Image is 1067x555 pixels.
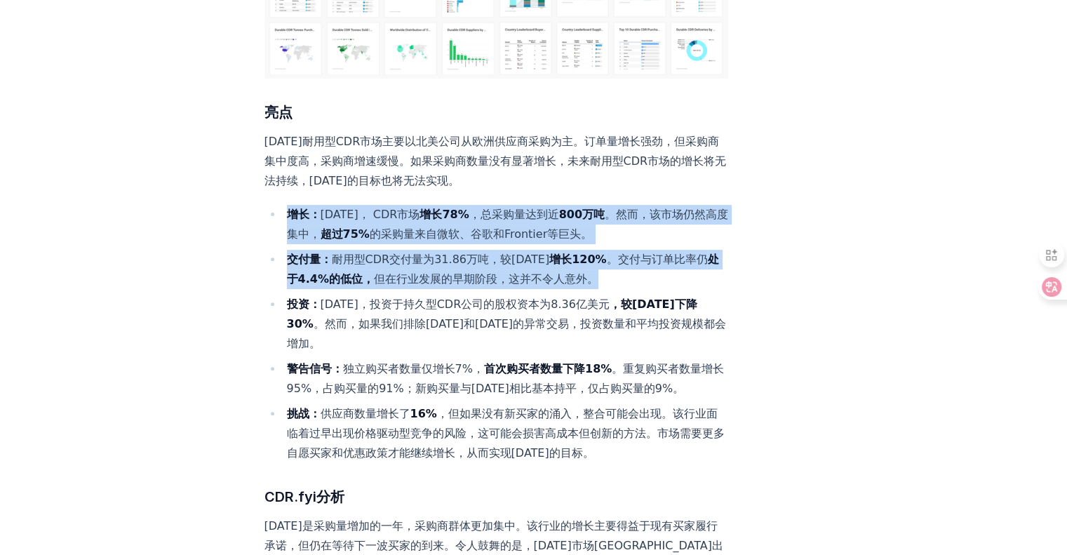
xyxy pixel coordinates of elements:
[332,253,550,266] font: 耐用型CDR交付量为31.86万吨，较[DATE]
[370,227,592,241] font: 的采购量来自微软、谷歌和Frontier等巨头。
[264,135,727,187] font: [DATE]耐用型CDR市场主要以北美公司从欧洲供应商采购为主。订单量增长强劲，但采购商集中度高，采购商增速缓慢。如果采购商数量没有显著增长，未来耐用型CDR市场的增长将无法持续，[DATE]的...
[469,208,559,221] font: ，总采购量达到近
[549,253,606,266] font: 增长120%
[287,208,321,221] font: 增长：
[287,407,725,460] font: ，但如果没有新买家的涌入，整合可能会出现。该行业面临着过早出现价格驱动型竞争的风险，这可能会损害高成本但创新的方法。市场需要更多自愿买家和优惠政策才能继续增长，从而实现[DATE]的目标。
[321,227,370,241] font: 超过75%
[287,297,697,330] font: ，较[DATE]下降30%
[264,104,293,121] font: 亮点
[287,253,332,266] font: 交付量：
[559,208,605,221] font: 800万吨
[321,297,610,311] font: [DATE]，投资于持久型CDR公司的股权资本为8.36亿美元
[321,407,410,420] font: 供应商数量增长了
[287,407,321,420] font: 挑战：
[374,272,598,286] font: 但在行业发展的早期阶段，这并不令人意外。
[287,317,727,350] font: 。然而，如果我们排除[DATE]和[DATE]的异常交易，投资数量和平均投资规模都会增加。
[410,407,437,420] font: 16%
[287,362,343,375] font: 警告信号：
[343,362,484,375] font: 独立购买者数量仅增长7%，
[321,208,420,221] font: [DATE]， CDR市场
[484,362,612,375] font: 首次购买者数量下降18%
[287,297,321,311] font: 投资：
[420,208,469,221] font: 增长78%
[606,253,707,266] font: 。交付与订单比率仍
[264,488,344,505] font: CDR.fyi分析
